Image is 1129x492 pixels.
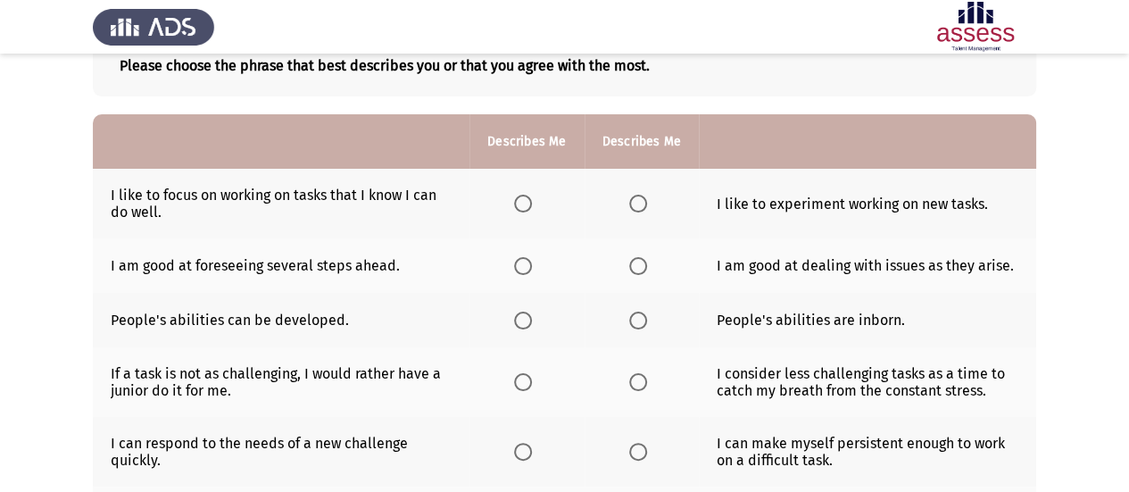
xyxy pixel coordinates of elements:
[629,311,654,328] mat-radio-group: Select an option
[120,57,1009,74] b: Please choose the phrase that best describes you or that you agree with the most.
[93,293,469,347] td: People's abilities can be developed.
[629,195,654,212] mat-radio-group: Select an option
[514,195,539,212] mat-radio-group: Select an option
[629,442,654,459] mat-radio-group: Select an option
[514,372,539,389] mat-radio-group: Select an option
[699,169,1036,238] td: I like to experiment working on new tasks.
[514,311,539,328] mat-radio-group: Select an option
[469,114,584,169] th: Describes Me
[514,256,539,273] mat-radio-group: Select an option
[93,347,469,417] td: If a task is not as challenging, I would rather have a junior do it for me.
[93,169,469,238] td: I like to focus on working on tasks that I know I can do well.
[629,256,654,273] mat-radio-group: Select an option
[699,417,1036,487] td: I can make myself persistent enough to work on a difficult task.
[93,417,469,487] td: I can respond to the needs of a new challenge quickly.
[699,293,1036,347] td: People's abilities are inborn.
[514,442,539,459] mat-radio-group: Select an option
[699,347,1036,417] td: I consider less challenging tasks as a time to catch my breath from the constant stress.
[585,114,699,169] th: Describes Me
[915,2,1036,52] img: Assessment logo of Potentiality Assessment R2 (EN/AR)
[629,372,654,389] mat-radio-group: Select an option
[699,238,1036,293] td: I am good at dealing with issues as they arise.
[93,2,214,52] img: Assess Talent Management logo
[93,238,469,293] td: I am good at foreseeing several steps ahead.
